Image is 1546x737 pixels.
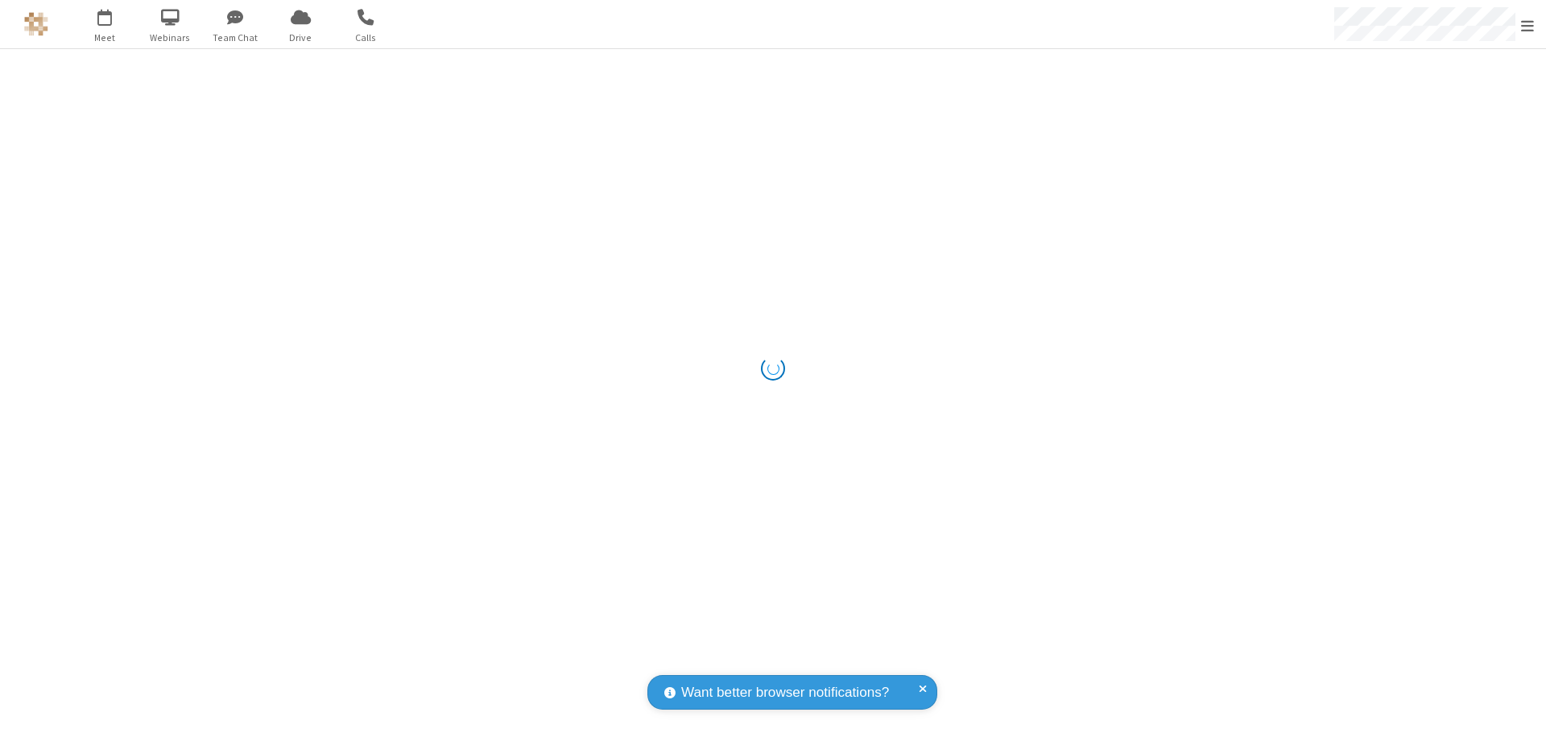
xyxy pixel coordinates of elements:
[140,31,200,45] span: Webinars
[205,31,266,45] span: Team Chat
[271,31,331,45] span: Drive
[681,682,889,703] span: Want better browser notifications?
[24,12,48,36] img: QA Selenium DO NOT DELETE OR CHANGE
[75,31,135,45] span: Meet
[336,31,396,45] span: Calls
